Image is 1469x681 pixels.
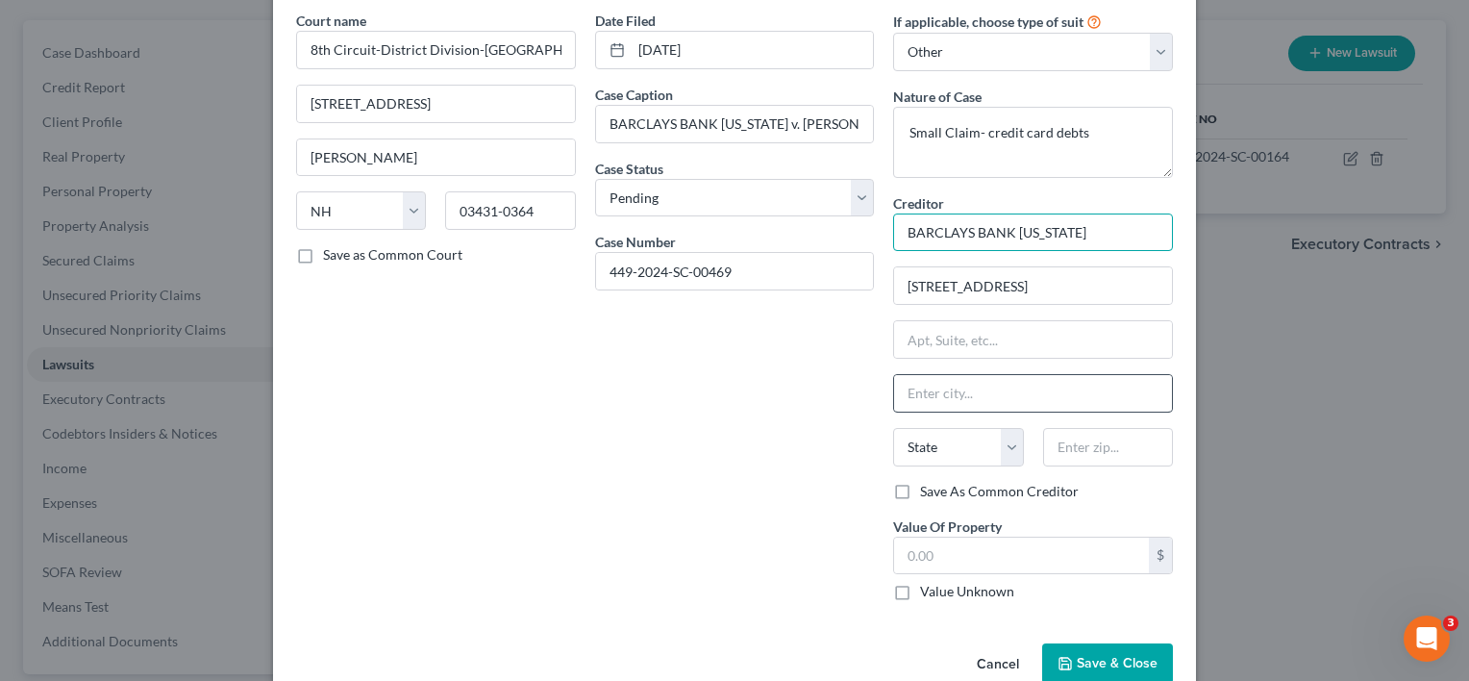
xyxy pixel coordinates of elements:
[323,245,462,265] label: Save as Common Court
[893,517,1002,537] label: Value Of Property
[894,538,1149,574] input: 0.00
[893,195,944,212] span: Creditor
[894,321,1172,358] input: Apt, Suite, etc...
[1043,428,1173,467] input: Enter zip...
[595,85,673,105] label: Case Caption
[595,161,663,177] span: Case Status
[1149,538,1172,574] div: $
[297,86,575,122] input: Enter address...
[595,232,676,252] label: Case Number
[595,11,656,31] label: Date Filed
[893,12,1083,32] label: If applicable, choose type of suit
[894,267,1172,304] input: Enter address...
[920,482,1079,501] label: Save As Common Creditor
[632,32,874,68] input: MM/DD/YYYY
[297,139,575,176] input: Enter city...
[445,191,575,230] input: Enter zip...
[893,87,982,107] label: Nature of Case
[894,375,1172,412] input: Enter city...
[296,31,576,69] input: Search court by name...
[1077,655,1158,671] span: Save & Close
[596,253,874,290] input: #
[893,214,1173,252] input: Search creditor by name...
[596,106,874,142] input: --
[1404,616,1450,662] iframe: Intercom live chat
[296,13,366,29] span: Court name
[920,582,1014,601] label: Value Unknown
[1443,616,1458,631] span: 3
